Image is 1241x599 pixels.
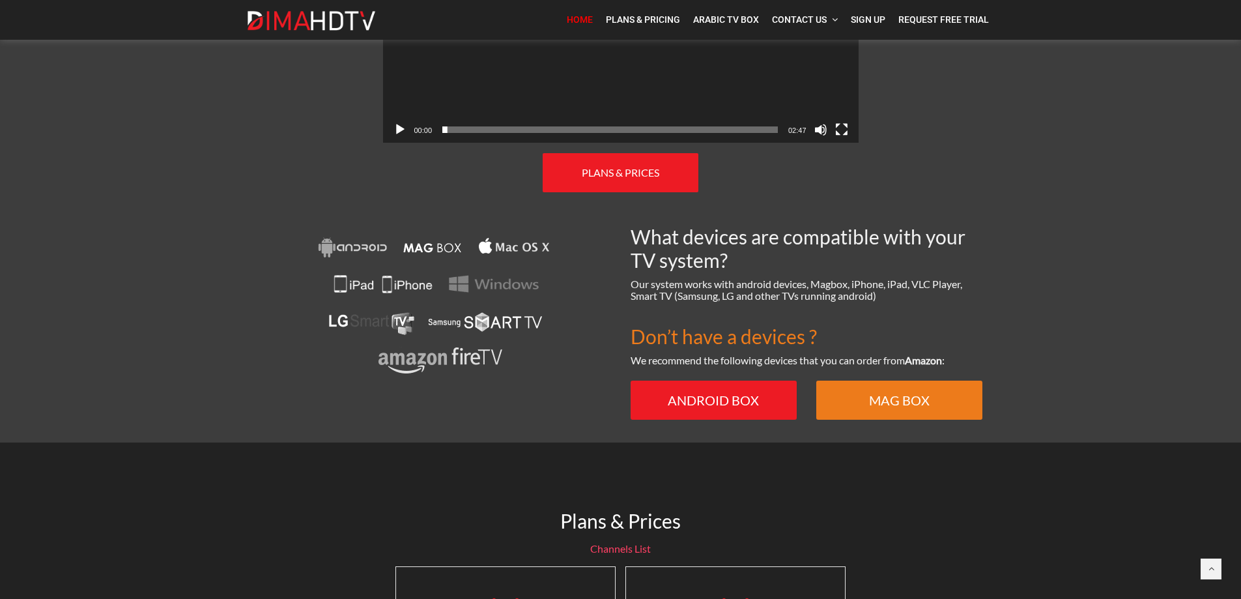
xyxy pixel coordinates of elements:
span: 00:00 [414,126,433,134]
a: Arabic TV Box [687,7,765,33]
a: ANDROID BOX [631,381,797,420]
button: Play [393,123,407,136]
button: Fullscreen [835,123,848,136]
span: Plans & Prices [560,509,681,533]
span: Contact Us [772,14,827,25]
a: Back to top [1201,559,1221,579]
span: PLANS & PRICES [582,166,659,179]
a: Request Free Trial [892,7,995,33]
span: ANDROID BOX [668,392,759,408]
a: Sign Up [844,7,892,33]
span: Sign Up [851,14,885,25]
span: Arabic TV Box [693,14,759,25]
span: We recommend the following devices that you can order from : [631,354,945,366]
span: Home [567,14,593,25]
a: PLANS & PRICES [543,153,698,192]
span: What devices are compatible with your TV system? [631,225,965,272]
img: Dima HDTV [246,10,377,31]
span: 02:47 [788,126,806,134]
span: Time Slider [442,126,778,133]
a: Home [560,7,599,33]
a: Contact Us [765,7,844,33]
strong: Amazon [905,354,942,366]
span: MAG BOX [869,392,930,408]
a: Plans & Pricing [599,7,687,33]
span: Request Free Trial [898,14,989,25]
a: Channels List [590,542,651,555]
span: Plans & Pricing [606,14,680,25]
button: Mute [814,123,827,136]
span: Don’t have a devices ? [631,325,817,348]
a: MAG BOX [816,381,982,420]
span: Our system works with android devices, Magbox, iPhone, iPad, VLC Player, Smart TV (Samsung, LG an... [631,278,962,302]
